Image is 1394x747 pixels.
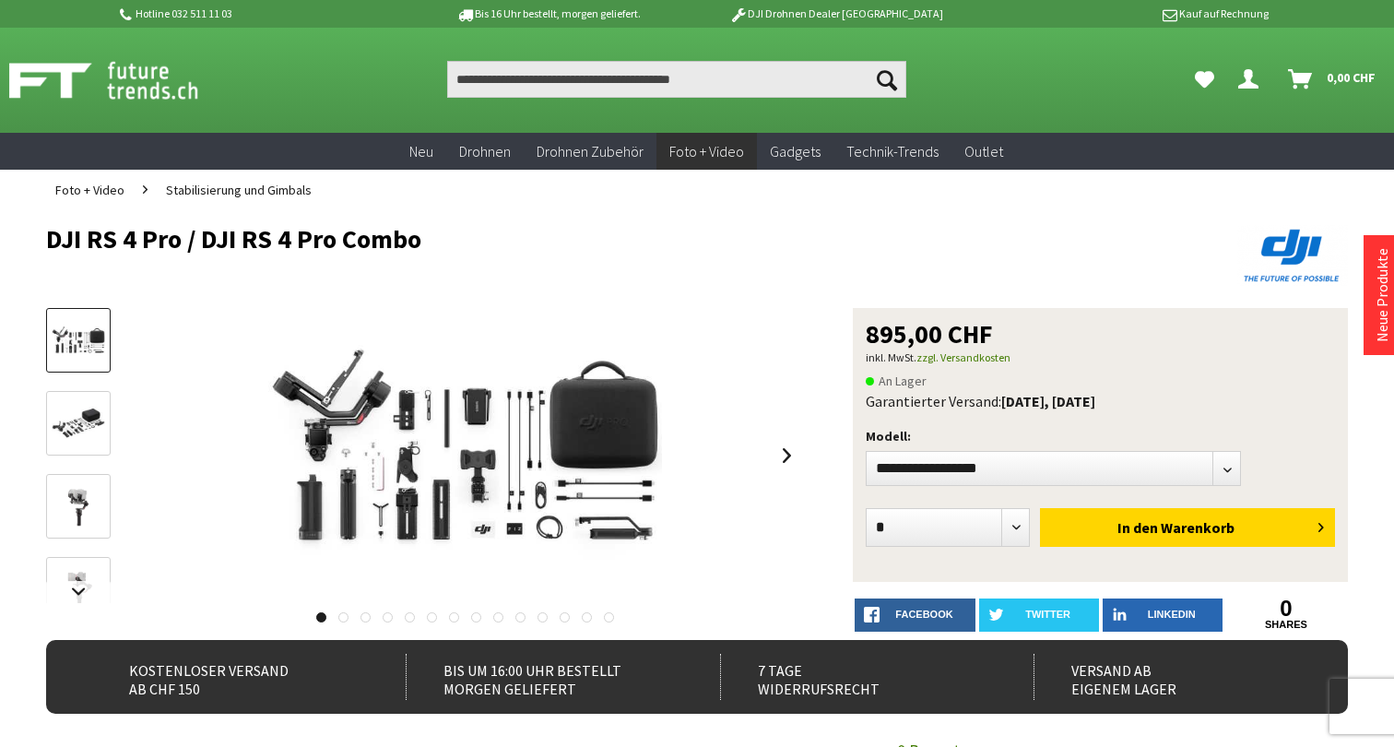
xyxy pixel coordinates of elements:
span: Drohnen [459,142,511,160]
a: shares [1226,619,1346,631]
span: Neu [409,142,433,160]
a: LinkedIn [1103,599,1223,632]
span: LinkedIn [1148,609,1196,620]
span: Foto + Video [55,182,124,198]
a: Drohnen [446,133,524,171]
span: An Lager [866,370,927,392]
span: Stabilisierung und Gimbals [166,182,312,198]
p: DJI Drohnen Dealer [GEOGRAPHIC_DATA] [692,3,980,25]
a: 0 [1226,599,1346,619]
p: Modell: [866,425,1335,447]
img: Vorschau: DJI RS 4 Pro / DJI RS 4 Pro Combo [52,321,105,362]
img: DJI [1237,225,1348,286]
h1: DJI RS 4 Pro / DJI RS 4 Pro Combo [46,225,1088,253]
span: 0,00 CHF [1327,63,1376,92]
a: facebook [855,599,975,632]
span: Outlet [964,142,1003,160]
span: Warenkorb [1161,518,1235,537]
span: Foto + Video [669,142,744,160]
span: Technik-Trends [846,142,939,160]
p: Bis 16 Uhr bestellt, morgen geliefert. [404,3,691,25]
p: Hotline 032 511 11 03 [116,3,404,25]
a: Dein Konto [1231,61,1273,98]
span: Drohnen Zubehör [537,142,644,160]
a: Gadgets [757,133,833,171]
a: zzgl. Versandkosten [916,350,1010,364]
a: Foto + Video [46,170,134,210]
a: Drohnen Zubehör [524,133,656,171]
p: Kauf auf Rechnung [980,3,1268,25]
div: Garantierter Versand: [866,392,1335,410]
button: In den Warenkorb [1040,508,1335,547]
a: Outlet [951,133,1016,171]
a: twitter [979,599,1099,632]
img: DJI RS 4 Pro / DJI RS 4 Pro Combo [268,308,662,603]
div: Bis um 16:00 Uhr bestellt Morgen geliefert [406,654,682,700]
span: 895,00 CHF [866,321,993,347]
a: Neue Produkte [1373,248,1391,342]
button: Suchen [868,61,906,98]
a: Warenkorb [1281,61,1385,98]
span: facebook [895,609,952,620]
div: Versand ab eigenem Lager [1034,654,1310,700]
a: Foto + Video [656,133,757,171]
b: [DATE], [DATE] [1001,392,1095,410]
a: Neu [396,133,446,171]
span: twitter [1025,609,1070,620]
a: Meine Favoriten [1186,61,1223,98]
input: Produkt, Marke, Kategorie, EAN, Artikelnummer… [447,61,905,98]
a: Technik-Trends [833,133,951,171]
div: Kostenloser Versand ab CHF 150 [92,654,369,700]
span: Gadgets [770,142,821,160]
img: Shop Futuretrends - zur Startseite wechseln [9,57,239,103]
span: In den [1117,518,1158,537]
a: Stabilisierung und Gimbals [157,170,321,210]
p: inkl. MwSt. [866,347,1335,369]
div: 7 Tage Widerrufsrecht [720,654,997,700]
